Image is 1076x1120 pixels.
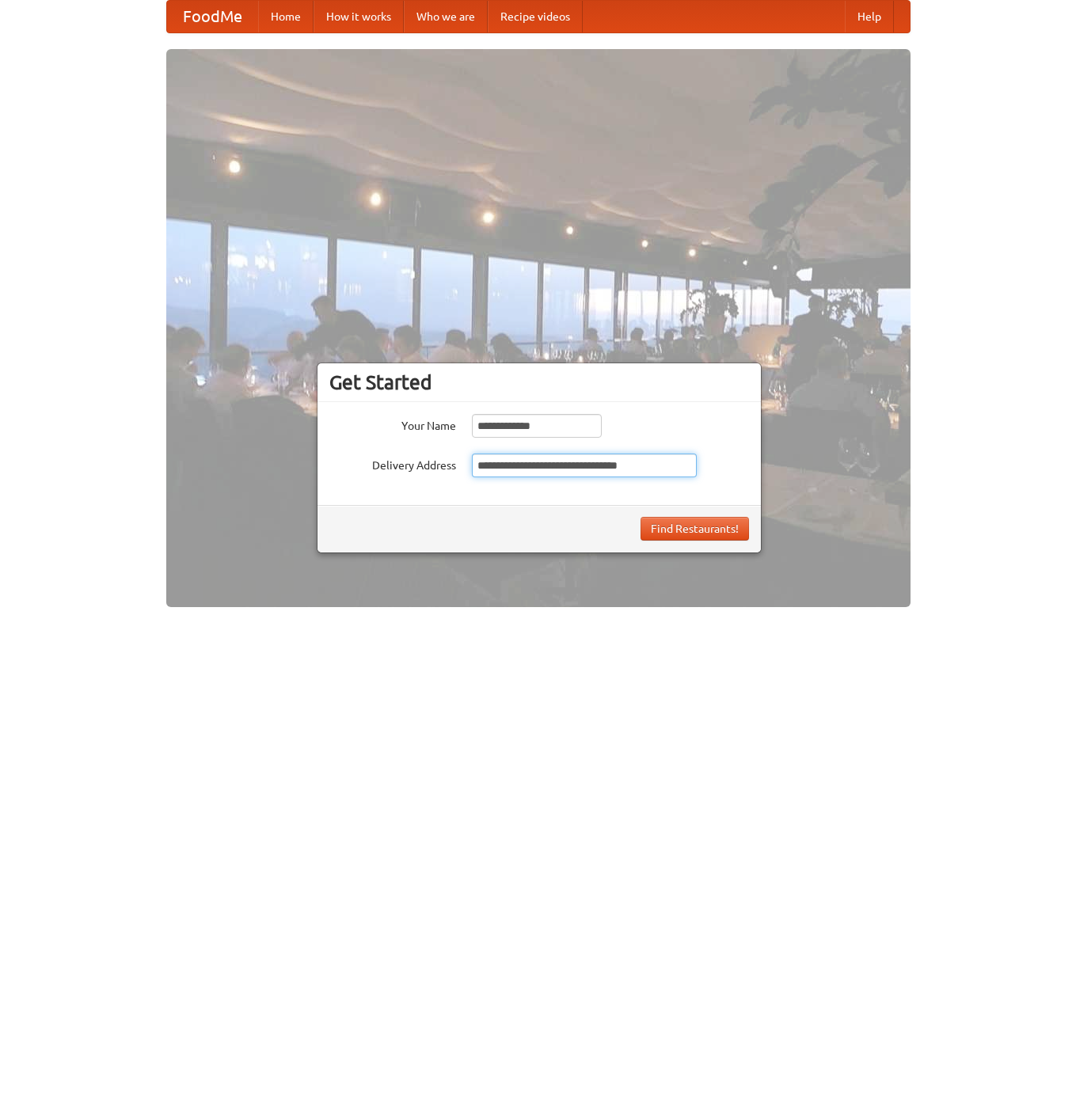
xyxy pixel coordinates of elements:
button: Find Restaurants! [641,517,749,541]
label: Your Name [329,414,456,434]
label: Delivery Address [329,454,456,473]
h3: Get Started [329,370,749,394]
a: How it works [314,1,404,32]
a: Recipe videos [488,1,583,32]
a: FoodMe [167,1,258,32]
a: Who we are [404,1,488,32]
a: Help [845,1,894,32]
a: Home [258,1,314,32]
